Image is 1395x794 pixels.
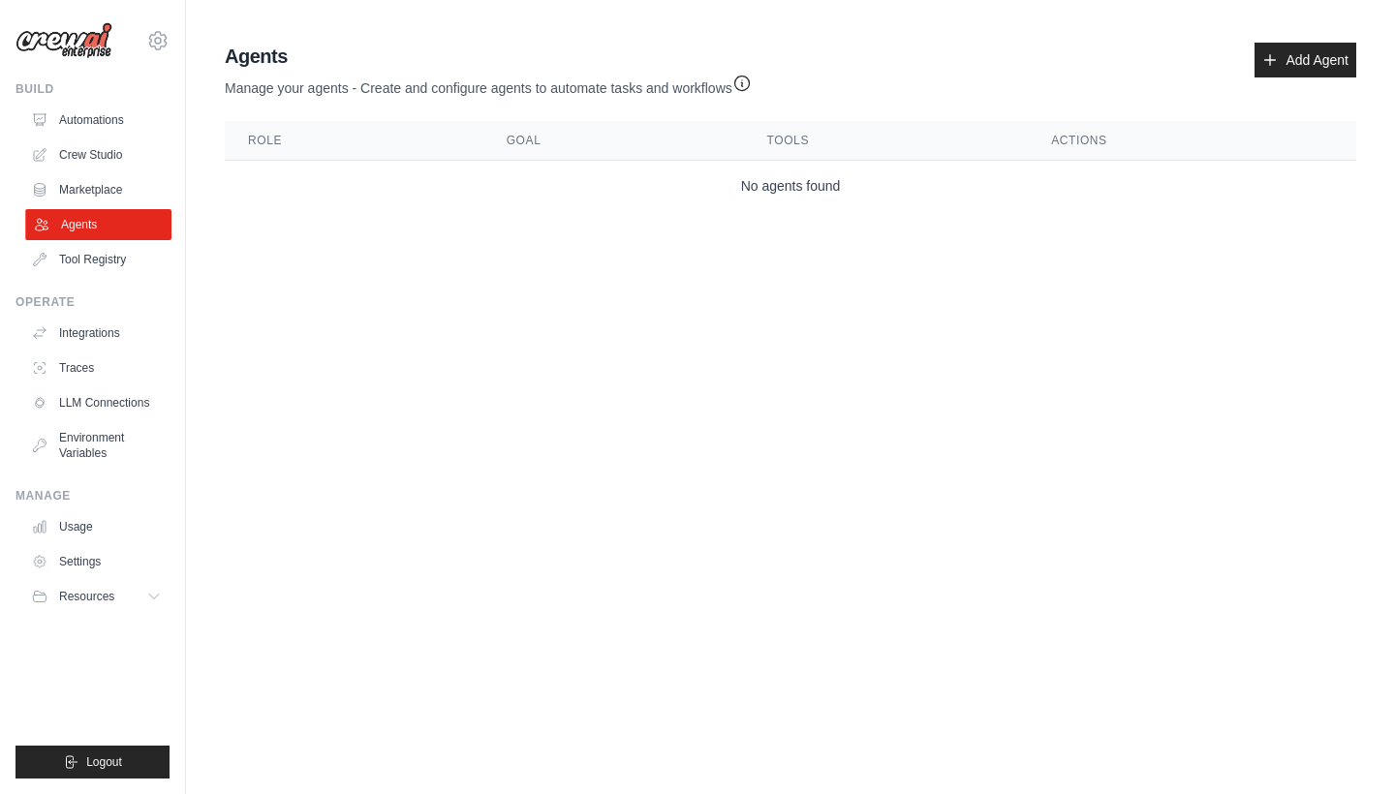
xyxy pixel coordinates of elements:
p: Manage your agents - Create and configure agents to automate tasks and workflows [225,70,752,98]
th: Goal [483,121,744,161]
span: Logout [86,754,122,770]
th: Tools [744,121,1029,161]
a: Traces [23,352,170,383]
th: Role [225,121,483,161]
a: Marketplace [23,174,170,205]
a: Environment Variables [23,422,170,469]
div: Operate [15,294,170,310]
button: Logout [15,746,170,779]
a: Integrations [23,318,170,349]
button: Resources [23,581,170,612]
div: Build [15,81,170,97]
a: Usage [23,511,170,542]
td: No agents found [225,161,1356,212]
a: Settings [23,546,170,577]
a: Automations [23,105,170,136]
th: Actions [1028,121,1356,161]
a: Agents [25,209,171,240]
a: Crew Studio [23,139,170,170]
span: Resources [59,589,114,604]
div: Manage [15,488,170,504]
a: LLM Connections [23,387,170,418]
a: Tool Registry [23,244,170,275]
a: Add Agent [1255,43,1356,77]
img: Logo [15,22,112,59]
h2: Agents [225,43,752,70]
